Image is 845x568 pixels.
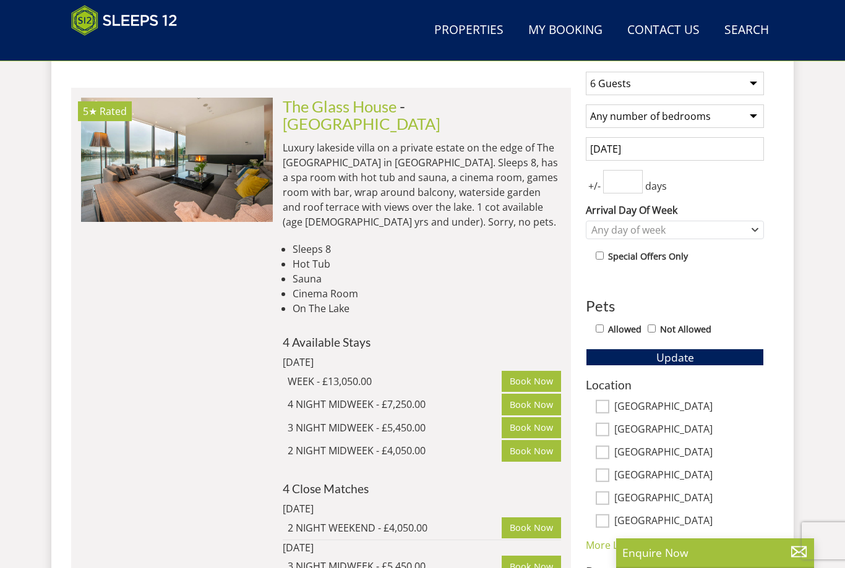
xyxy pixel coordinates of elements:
[608,250,688,263] label: Special Offers Only
[502,440,561,461] a: Book Now
[71,5,178,36] img: Sleeps 12
[283,114,440,133] a: [GEOGRAPHIC_DATA]
[83,104,97,118] span: The Glass House has a 5 star rating under the Quality in Tourism Scheme
[614,492,764,506] label: [GEOGRAPHIC_DATA]
[293,242,561,256] li: Sleeps 8
[586,298,764,314] h3: Pets
[288,374,502,389] div: WEEK - £13,050.00
[288,443,502,458] div: 2 NIGHT MIDWEEK - £4,050.00
[586,137,764,161] input: Arrival Date
[283,140,561,229] p: Luxury lakeside villa on a private estate on the edge of The [GEOGRAPHIC_DATA] in [GEOGRAPHIC_DAT...
[622,17,705,45] a: Contact Us
[283,540,450,555] div: [DATE]
[293,286,561,301] li: Cinema Room
[622,545,808,561] p: Enquire Now
[283,482,561,495] h4: 4 Close Matches
[288,397,502,412] div: 4 NIGHT MIDWEEK - £7,250.00
[293,271,561,286] li: Sauna
[588,223,748,237] div: Any day of week
[502,517,561,538] a: Book Now
[586,538,666,552] a: More Locations...
[660,323,711,336] label: Not Allowed
[283,336,561,349] h4: 4 Available Stays
[283,355,450,370] div: [DATE]
[586,203,764,218] label: Arrival Day Of Week
[656,350,694,365] span: Update
[586,179,603,193] span: +/-
[502,371,561,392] a: Book Now
[65,43,195,54] iframe: Customer reviews powered by Trustpilot
[100,104,127,118] span: Rated
[288,520,502,535] div: 2 NIGHT WEEKEND - £4,050.00
[288,420,502,435] div: 3 NIGHT MIDWEEK - £5,450.00
[586,221,764,239] div: Combobox
[81,98,273,221] img: the-glasshouse-lechlade-home-holiday-accommodation-sleeps-11.original.jpg
[523,17,607,45] a: My Booking
[614,515,764,528] label: [GEOGRAPHIC_DATA]
[614,401,764,414] label: [GEOGRAPHIC_DATA]
[586,349,764,366] button: Update
[586,378,764,391] h3: Location
[81,98,273,221] a: 5★ Rated
[614,446,764,460] label: [GEOGRAPHIC_DATA]
[429,17,508,45] a: Properties
[283,97,397,116] a: The Glass House
[283,97,440,133] span: -
[293,256,561,271] li: Hot Tub
[614,423,764,437] label: [GEOGRAPHIC_DATA]
[614,469,764,483] label: [GEOGRAPHIC_DATA]
[502,417,561,438] a: Book Now
[719,17,774,45] a: Search
[502,394,561,415] a: Book Now
[283,501,450,516] div: [DATE]
[293,301,561,316] li: On The Lake
[643,179,669,193] span: days
[608,323,641,336] label: Allowed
